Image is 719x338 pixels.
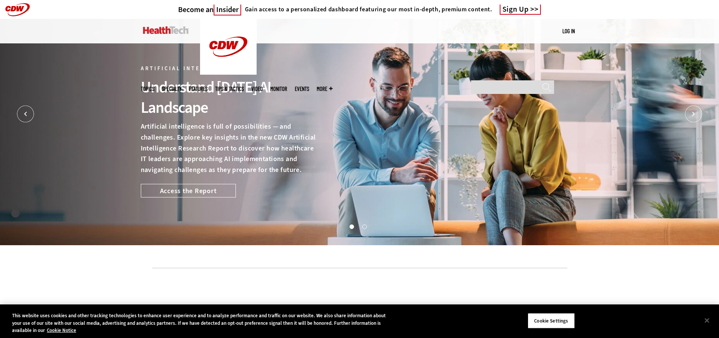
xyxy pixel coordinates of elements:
[178,5,241,14] h3: Become an
[362,224,366,228] button: 2 of 2
[141,121,316,175] p: Artificial intelligence is full of possibilities — and challenges. Explore key insights in the ne...
[178,5,241,14] a: Become anInsider
[141,184,236,197] a: Access the Report
[500,5,541,15] a: Sign Up
[245,6,492,13] h4: Gain access to a personalized dashboard featuring our most in-depth, premium content.
[685,106,702,123] button: Next
[699,312,715,329] button: Close
[349,224,353,228] button: 1 of 2
[215,86,244,92] a: Tips & Tactics
[141,77,316,118] div: Understand [DATE] AI Landscape
[12,312,396,334] div: This website uses cookies and other tracking technologies to enhance user experience and to analy...
[17,106,34,123] button: Prev
[295,86,309,92] a: Events
[189,86,208,92] a: Features
[528,313,575,329] button: Cookie Settings
[222,280,497,313] iframe: advertisement
[251,86,263,92] a: Video
[200,19,257,75] img: Home
[317,86,333,92] span: More
[214,5,241,15] span: Insider
[241,6,492,13] a: Gain access to a personalized dashboard featuring our most in-depth, premium content.
[143,26,189,34] img: Home
[562,27,575,35] div: User menu
[47,327,76,333] a: More information about your privacy
[162,86,182,92] span: Specialty
[141,86,154,92] span: Topics
[200,69,257,77] a: CDW
[562,28,575,34] a: Log in
[270,86,287,92] a: MonITor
